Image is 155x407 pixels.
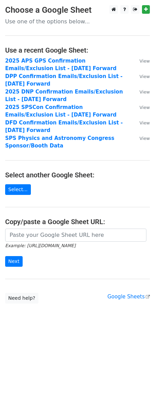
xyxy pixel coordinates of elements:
[5,5,150,15] h3: Choose a Google Sheet
[5,73,122,87] a: DPP Confirmation Emails/Exclusion List - [DATE] Forward
[140,74,150,79] small: View
[133,73,150,79] a: View
[5,218,150,226] h4: Copy/paste a Google Sheet URL:
[140,105,150,110] small: View
[5,256,23,267] input: Next
[133,104,150,110] a: View
[5,89,123,103] a: 2025 DNP Confirmation Emails/Exclusion List - [DATE] Forward
[140,89,150,95] small: View
[140,136,150,141] small: View
[5,293,38,304] a: Need help?
[140,58,150,64] small: View
[133,58,150,64] a: View
[5,18,150,25] p: Use one of the options below...
[133,120,150,126] a: View
[5,229,146,242] input: Paste your Google Sheet URL here
[5,243,75,248] small: Example: [URL][DOMAIN_NAME]
[133,135,150,141] a: View
[107,294,150,300] a: Google Sheets
[5,171,150,179] h4: Select another Google Sheet:
[133,89,150,95] a: View
[5,184,31,195] a: Select...
[5,120,123,134] a: DFD Confirmation Emails/Exclusion List - [DATE] Forward
[5,104,117,118] a: 2025 SPSCon Confirmation Emails/Exclusion List - [DATE] Forward
[5,46,150,54] h4: Use a recent Google Sheet:
[5,135,114,149] a: SPS Physics and Astronomy Congress Sponsor/Booth Data
[5,58,117,72] a: 2025 APS GPS Confirmation Emails/Exclusion List - [DATE] Forward
[140,120,150,125] small: View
